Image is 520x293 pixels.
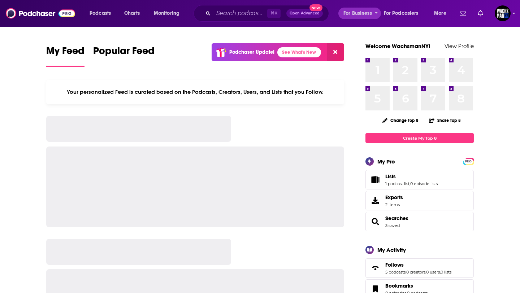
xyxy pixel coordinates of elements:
button: Share Top 8 [429,113,461,127]
button: open menu [84,8,120,19]
span: Open Advanced [290,12,320,15]
a: Searches [385,215,408,222]
a: 0 episode lists [410,181,438,186]
span: Logged in as WachsmanNY [495,5,511,21]
span: My Feed [46,45,84,61]
a: See What's New [277,47,321,57]
span: Monitoring [154,8,179,18]
a: Charts [120,8,144,19]
a: Lists [385,173,438,180]
button: Open AdvancedNew [286,9,323,18]
a: My Feed [46,45,84,67]
a: Lists [368,175,382,185]
a: Create My Top 8 [365,133,474,143]
a: Follows [385,262,451,268]
button: Change Top 8 [378,116,423,125]
span: ⌘ K [267,9,281,18]
a: 1 podcast list [385,181,409,186]
span: Lists [365,170,474,189]
span: For Podcasters [384,8,419,18]
span: PRO [464,159,473,164]
a: Welcome WachsmanNY! [365,43,430,49]
span: Exports [368,196,382,206]
div: My Pro [377,158,395,165]
a: Exports [365,191,474,210]
span: Searches [365,212,474,231]
div: Search podcasts, credits, & more... [200,5,336,22]
span: , [406,270,406,275]
a: PRO [464,158,473,164]
span: For Business [343,8,372,18]
a: Bookmarks [385,283,428,289]
div: Your personalized Feed is curated based on the Podcasts, Creators, Users, and Lists that you Follow. [46,80,344,104]
p: Podchaser Update! [229,49,274,55]
a: Searches [368,217,382,227]
span: Follows [365,258,474,278]
button: Show profile menu [495,5,511,21]
span: Exports [385,194,403,201]
span: Charts [124,8,140,18]
button: open menu [149,8,189,19]
span: Popular Feed [93,45,155,61]
span: More [434,8,446,18]
button: open menu [338,8,381,19]
span: , [425,270,426,275]
button: open menu [429,8,455,19]
a: 5 podcasts [385,270,406,275]
span: 2 items [385,202,403,207]
a: 3 saved [385,223,400,228]
img: Podchaser - Follow, Share and Rate Podcasts [6,6,75,20]
span: Bookmarks [385,283,413,289]
a: 0 users [426,270,440,275]
input: Search podcasts, credits, & more... [213,8,267,19]
a: 0 creators [406,270,425,275]
span: Follows [385,262,404,268]
a: Show notifications dropdown [475,7,486,19]
button: open menu [379,8,429,19]
span: , [409,181,410,186]
a: Show notifications dropdown [457,7,469,19]
a: Follows [368,263,382,273]
span: Podcasts [90,8,111,18]
span: New [309,4,322,11]
a: View Profile [445,43,474,49]
div: My Activity [377,246,406,253]
a: Popular Feed [93,45,155,67]
a: 0 lists [441,270,451,275]
img: User Profile [495,5,511,21]
span: Lists [385,173,396,180]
